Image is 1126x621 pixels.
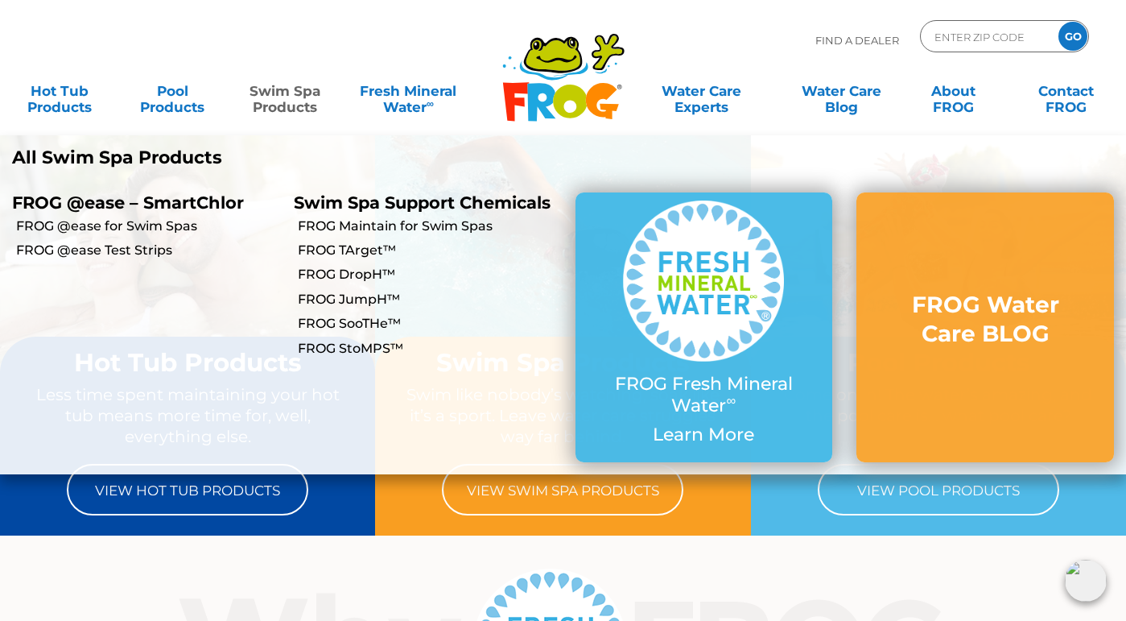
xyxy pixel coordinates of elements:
sup: ∞ [726,392,736,408]
a: FROG DropH™ [298,266,563,284]
a: Water CareBlog [798,75,885,107]
p: Find A Dealer [815,20,899,60]
sup: ∞ [427,97,434,110]
a: View Pool Products [818,464,1059,515]
a: FROG @ease Test Strips [16,242,282,259]
a: Hot TubProducts [16,75,104,107]
a: FROG Water Care BLOG [889,290,1082,365]
a: View Swim Spa Products [442,464,683,515]
a: FROG Maintain for Swim Spas [298,217,563,235]
a: Fresh MineralWater∞ [353,75,463,107]
p: Learn More [608,424,801,445]
input: Zip Code Form [933,25,1041,48]
a: FROG StoMPS™ [298,340,563,358]
p: FROG @ease – SmartChlor [12,193,270,213]
a: FROG @ease for Swim Spas [16,217,282,235]
a: All Swim Spa Products [12,147,551,168]
img: openIcon [1065,560,1107,602]
a: Water CareExperts [630,75,773,107]
a: ContactFROG [1022,75,1110,107]
a: Swim Spa Support Chemicals [294,193,551,213]
input: GO [1058,22,1087,51]
h3: FROG Water Care BLOG [889,290,1082,349]
a: FROG SooTHe™ [298,315,563,333]
a: PoolProducts [129,75,217,107]
a: View Hot Tub Products [67,464,308,515]
a: Swim SpaProducts [241,75,329,107]
a: FROG TArget™ [298,242,563,259]
a: AboutFROG [909,75,997,107]
p: FROG Fresh Mineral Water [608,374,801,416]
a: FROG JumpH™ [298,291,563,308]
a: FROG Fresh Mineral Water∞ Learn More [608,201,801,453]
